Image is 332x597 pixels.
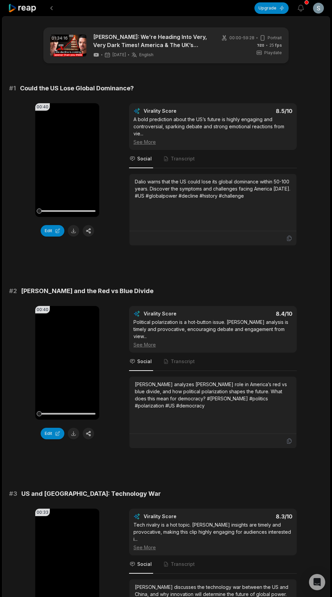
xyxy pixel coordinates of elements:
button: Edit [41,428,64,439]
span: Transcript [171,561,195,568]
nav: Tabs [129,555,297,574]
div: Virality Score [144,513,216,520]
span: # 2 [9,286,17,296]
div: Political polarization is a hot-button issue. [PERSON_NAME] analysis is timely and provocative, e... [133,318,292,348]
a: [PERSON_NAME]: We’re Heading Into Very, Very Dark Times! America & The UK’s Decline Is Coming! [93,33,210,49]
span: Could the US Lose Global Dominance? [20,84,134,93]
div: Dalio warns that the US could lose its global dominance within 50-100 years. Discover the symptom... [135,178,291,199]
span: 00:00 - 59:28 [229,35,254,41]
span: English [139,52,153,58]
div: Tech rivalry is a hot topic. [PERSON_NAME] insights are timely and provocative, making this clip ... [133,521,292,551]
span: Social [137,155,152,162]
span: Playdate [264,50,282,56]
span: US and [GEOGRAPHIC_DATA]: Technology War [21,489,161,499]
span: Social [137,358,152,365]
div: See More [133,544,292,551]
span: Transcript [171,358,195,365]
div: Virality Score [144,108,216,114]
div: 8.4 /10 [220,310,293,317]
div: See More [133,138,292,146]
span: fps [275,43,282,48]
span: Social [137,561,152,568]
span: Transcript [171,155,195,162]
span: Portrait [268,35,282,41]
button: Edit [41,225,64,237]
div: 8.5 /10 [220,108,293,114]
button: Upgrade [254,2,289,14]
nav: Tabs [129,353,297,371]
div: 8.3 /10 [220,513,293,520]
div: [PERSON_NAME] analyzes [PERSON_NAME] role in America’s red vs blue divide, and how political pola... [135,381,291,409]
div: A bold prediction about the US’s future is highly engaging and controversial, sparking debate and... [133,116,292,146]
div: Virality Score [144,310,216,317]
div: See More [133,341,292,348]
video: Your browser does not support mp4 format. [35,306,99,420]
video: Your browser does not support mp4 format. [35,103,99,217]
span: [PERSON_NAME] and the Red vs Blue Divide [21,286,153,296]
span: # 3 [9,489,17,499]
span: 25 [269,42,282,48]
div: Open Intercom Messenger [309,574,325,590]
span: [DATE] [112,52,126,58]
span: # 1 [9,84,16,93]
nav: Tabs [129,150,297,168]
